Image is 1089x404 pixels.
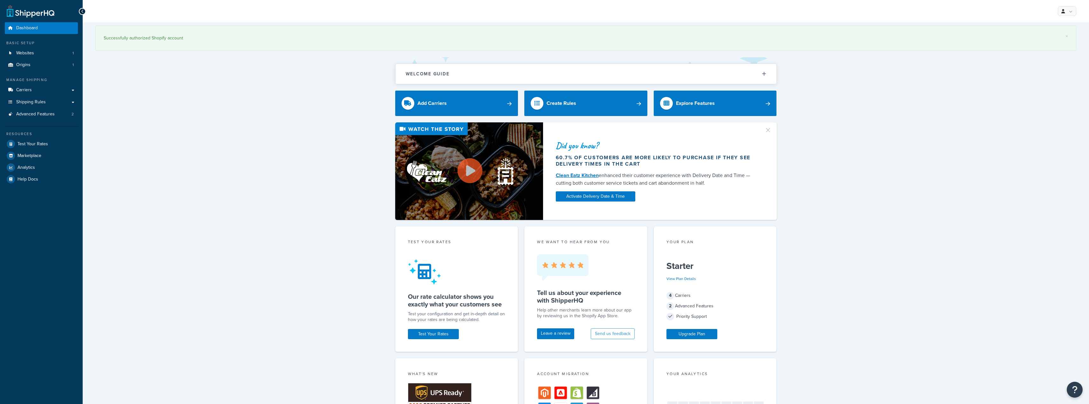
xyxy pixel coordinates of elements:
span: Help Docs [17,177,38,182]
a: Websites1 [5,47,78,59]
a: Leave a review [537,328,574,339]
span: 2 [72,112,74,117]
div: Test your rates [408,239,506,246]
p: we want to hear from you [537,239,635,245]
a: Test Your Rates [408,329,459,339]
span: Shipping Rules [16,99,46,105]
a: Shipping Rules [5,96,78,108]
span: Dashboard [16,25,38,31]
a: Upgrade Plan [666,329,717,339]
a: Carriers [5,84,78,96]
div: What's New [408,371,506,378]
a: Activate Delivery Date & Time [556,191,635,202]
div: Advanced Features [666,302,764,311]
div: Account Migration [537,371,635,378]
h5: Our rate calculator shows you exactly what your customers see [408,293,506,308]
span: Websites [16,51,34,56]
li: Websites [5,47,78,59]
span: Analytics [17,165,35,170]
span: Marketplace [17,153,41,159]
div: Explore Features [676,99,715,108]
span: 4 [666,292,674,299]
a: Dashboard [5,22,78,34]
h2: Welcome Guide [406,72,450,76]
div: Did you know? [556,141,757,150]
a: Help Docs [5,174,78,185]
li: Advanced Features [5,108,78,120]
a: View Plan Details [666,276,696,282]
a: Create Rules [524,91,647,116]
a: Advanced Features2 [5,108,78,120]
img: Video thumbnail [395,122,543,220]
div: 60.7% of customers are more likely to purchase if they see delivery times in the cart [556,154,757,167]
h5: Starter [666,261,764,271]
div: Manage Shipping [5,77,78,83]
a: Explore Features [654,91,777,116]
h5: Tell us about your experience with ShipperHQ [537,289,635,304]
span: 2 [666,302,674,310]
span: Advanced Features [16,112,55,117]
a: Test Your Rates [5,138,78,150]
a: Clean Eatz Kitchen [556,172,599,179]
button: Open Resource Center [1067,382,1083,398]
a: × [1065,34,1068,39]
div: Create Rules [547,99,576,108]
a: Origins1 [5,59,78,71]
span: 1 [72,51,74,56]
div: Add Carriers [417,99,447,108]
div: Successfully authorized Shopify account [104,34,1068,43]
a: Analytics [5,162,78,173]
p: Help other merchants learn more about our app by reviewing us in the Shopify App Store. [537,307,635,319]
div: Basic Setup [5,40,78,46]
li: Origins [5,59,78,71]
span: 1 [72,62,74,68]
div: Test your configuration and get in-depth detail on how your rates are being calculated. [408,311,506,323]
a: Marketplace [5,150,78,161]
div: Carriers [666,291,764,300]
div: Resources [5,131,78,137]
span: Origins [16,62,31,68]
div: enhanced their customer experience with Delivery Date and Time — cutting both customer service ti... [556,172,757,187]
button: Welcome Guide [396,64,776,84]
a: Add Carriers [395,91,518,116]
button: Send us feedback [591,328,635,339]
div: Your Plan [666,239,764,246]
div: Priority Support [666,312,764,321]
span: Carriers [16,87,32,93]
div: Your Analytics [666,371,764,378]
span: Test Your Rates [17,141,48,147]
